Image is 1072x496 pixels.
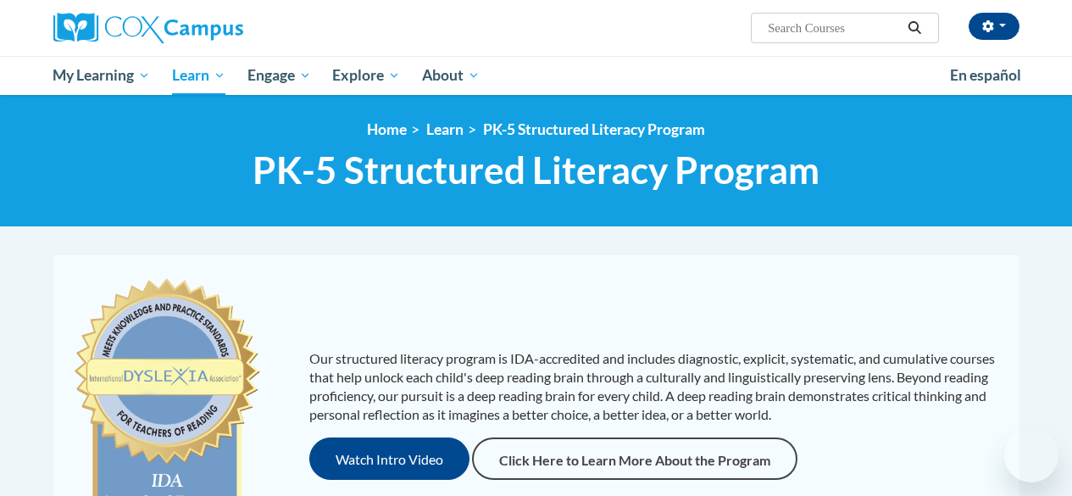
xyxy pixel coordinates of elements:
[472,437,797,480] a: Click Here to Learn More About the Program
[309,437,469,480] button: Watch Intro Video
[247,65,311,86] span: Engage
[172,65,225,86] span: Learn
[367,120,407,138] a: Home
[939,58,1032,93] a: En español
[1004,428,1058,482] iframe: Button to launch messaging window
[42,56,162,95] a: My Learning
[253,148,819,192] span: PK-5 Structured Literacy Program
[309,349,1003,424] p: Our structured literacy program is IDA-accredited and includes diagnostic, explicit, systematic, ...
[426,120,464,138] a: Learn
[321,56,411,95] a: Explore
[332,65,400,86] span: Explore
[236,56,322,95] a: Engage
[53,65,150,86] span: My Learning
[902,18,927,38] button: Search
[483,120,705,138] a: PK-5 Structured Literacy Program
[950,66,1021,84] span: En español
[161,56,236,95] a: Learn
[411,56,491,95] a: About
[41,56,1032,95] div: Main menu
[766,18,902,38] input: Search Courses
[53,13,243,43] img: Cox Campus
[969,13,1019,40] button: Account Settings
[53,13,358,43] a: Cox Campus
[422,65,480,86] span: About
